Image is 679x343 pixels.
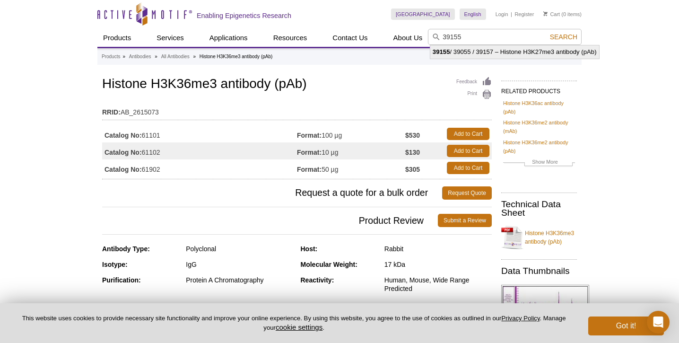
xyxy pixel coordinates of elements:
[297,159,405,176] td: 50 µg
[588,317,664,335] button: Got it!
[391,9,455,20] a: [GEOGRAPHIC_DATA]
[102,261,128,268] strong: Isotype:
[501,315,540,322] a: Privacy Policy
[301,276,334,284] strong: Reactivity:
[102,53,120,61] a: Products
[102,142,297,159] td: 61102
[151,29,190,47] a: Services
[297,125,405,142] td: 100 µg
[186,245,293,253] div: Polyclonal
[301,245,318,253] strong: Host:
[405,148,420,157] strong: $130
[501,80,577,97] h2: RELATED PRODUCTS
[514,11,534,18] a: Register
[460,9,486,20] a: English
[501,285,589,321] img: Histone H3K36me3 antibody (pAb) tested by ChIP-Seq.
[193,54,196,59] li: »
[543,11,548,16] img: Your Cart
[384,276,492,293] div: Human, Mouse, Wide Range Predicted
[405,165,420,174] strong: $305
[104,131,142,140] strong: Catalog No:
[204,29,253,47] a: Applications
[327,29,373,47] a: Contact Us
[501,200,577,217] h2: Technical Data Sheet
[102,108,121,116] strong: RRID:
[647,311,670,334] div: Open Intercom Messenger
[428,29,582,45] input: Keyword, Cat. No.
[102,245,150,253] strong: Antibody Type:
[102,186,442,200] span: Request a quote for a bulk order
[430,45,599,59] li: / 39055 / 39157 – Histone H3K27me3 antibody (pAb)
[511,9,512,20] li: |
[102,159,297,176] td: 61902
[456,89,492,100] a: Print
[503,118,575,135] a: Histone H3K36me2 antibody (mAb)
[197,11,291,20] h2: Enabling Epigenetics Research
[503,138,575,155] a: Histone H3K36me2 antibody (pAb)
[384,260,492,269] div: 17 kDa
[543,11,560,18] a: Cart
[550,33,577,41] span: Search
[297,142,405,159] td: 10 µg
[496,11,508,18] a: Login
[384,245,492,253] div: Rabbit
[543,9,582,20] li: (0 items)
[433,48,450,55] strong: 39155
[447,128,489,140] a: Add to Cart
[297,165,322,174] strong: Format:
[102,77,492,93] h1: Histone H3K36me3 antibody (pAb)
[503,158,575,168] a: Show More
[161,53,190,61] a: All Antibodies
[200,54,273,59] li: Histone H3K36me3 antibody (pAb)
[276,323,322,331] button: cookie settings
[155,54,157,59] li: »
[447,162,489,174] a: Add to Cart
[104,165,142,174] strong: Catalog No:
[301,261,357,268] strong: Molecular Weight:
[297,148,322,157] strong: Format:
[97,29,137,47] a: Products
[438,214,492,227] a: Submit a Review
[186,276,293,284] div: Protein A Chromatography
[388,29,428,47] a: About Us
[503,99,575,116] a: Histone H3K36ac antibody (pAb)
[405,131,420,140] strong: $530
[501,267,577,275] h2: Data Thumbnails
[442,186,492,200] a: Request Quote
[129,53,151,61] a: Antibodies
[297,131,322,140] strong: Format:
[447,145,489,157] a: Add to Cart
[547,33,580,41] button: Search
[15,314,573,332] p: This website uses cookies to provide necessary site functionality and improve your online experie...
[268,29,313,47] a: Resources
[102,214,438,227] span: Product Review
[456,77,492,87] a: Feedback
[104,148,142,157] strong: Catalog No:
[102,102,492,117] td: AB_2615073
[501,223,577,252] a: Histone H3K36me3 antibody (pAb)
[102,276,141,284] strong: Purification:
[122,54,125,59] li: »
[102,125,297,142] td: 61101
[186,260,293,269] div: IgG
